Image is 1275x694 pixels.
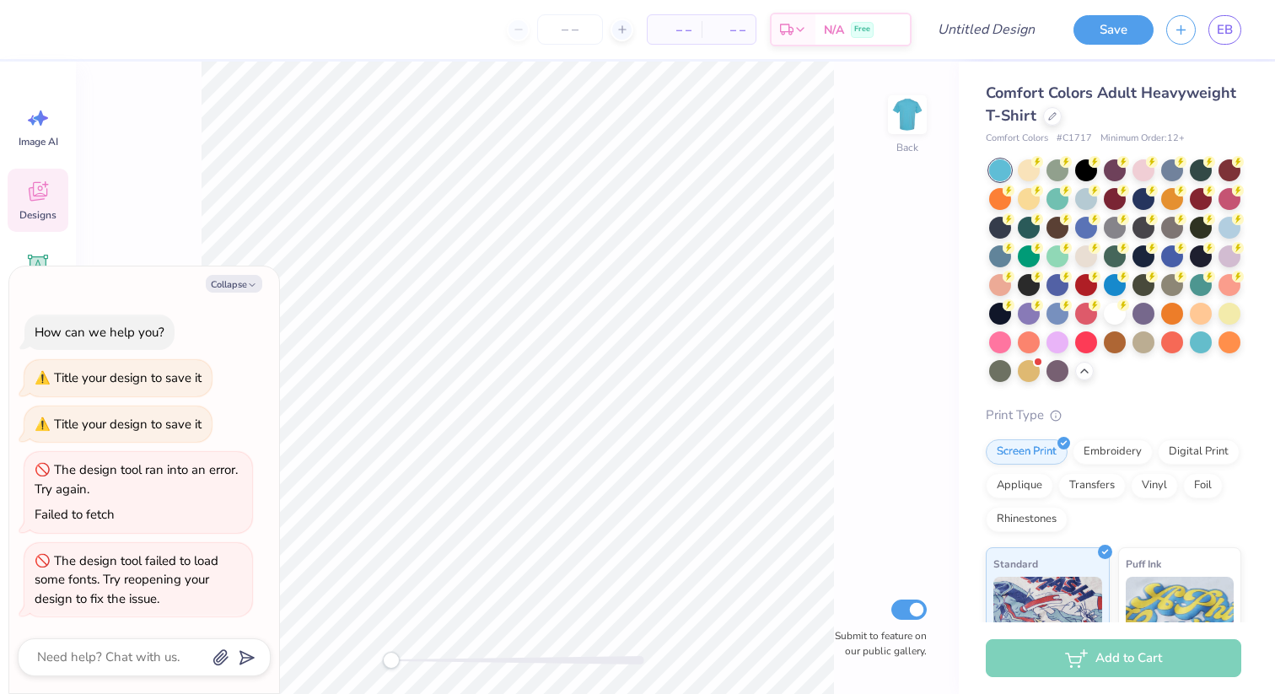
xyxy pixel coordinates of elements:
span: Free [854,24,870,35]
div: Vinyl [1131,473,1178,498]
div: Embroidery [1073,439,1153,465]
input: – – [537,14,603,45]
div: Accessibility label [383,652,400,669]
div: The design tool ran into an error. Try again. [35,461,238,498]
div: The design tool failed to load some fonts. Try reopening your design to fix the issue. [35,552,218,607]
span: – – [658,21,691,39]
div: How can we help you? [35,324,164,341]
span: Minimum Order: 12 + [1100,132,1185,146]
div: Screen Print [986,439,1068,465]
span: Comfort Colors Adult Heavyweight T-Shirt [986,83,1236,126]
button: Save [1073,15,1154,45]
span: EB [1217,20,1233,40]
img: Back [890,98,924,132]
div: Back [896,140,918,155]
div: Print Type [986,406,1241,425]
div: Foil [1183,473,1223,498]
span: Comfort Colors [986,132,1048,146]
div: Title your design to save it [54,369,202,386]
div: Digital Print [1158,439,1240,465]
img: Standard [993,577,1102,661]
img: Puff Ink [1126,577,1235,661]
span: Puff Ink [1126,555,1161,573]
span: # C1717 [1057,132,1092,146]
button: Collapse [206,275,262,293]
span: Image AI [19,135,58,148]
span: – – [712,21,745,39]
div: Transfers [1058,473,1126,498]
span: N/A [824,21,844,39]
div: Failed to fetch [35,506,115,523]
span: Designs [19,208,56,222]
div: Applique [986,473,1053,498]
span: Standard [993,555,1038,573]
div: Title your design to save it [54,416,202,433]
label: Submit to feature on our public gallery. [826,628,927,659]
div: Rhinestones [986,507,1068,532]
input: Untitled Design [924,13,1048,46]
a: EB [1208,15,1241,45]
